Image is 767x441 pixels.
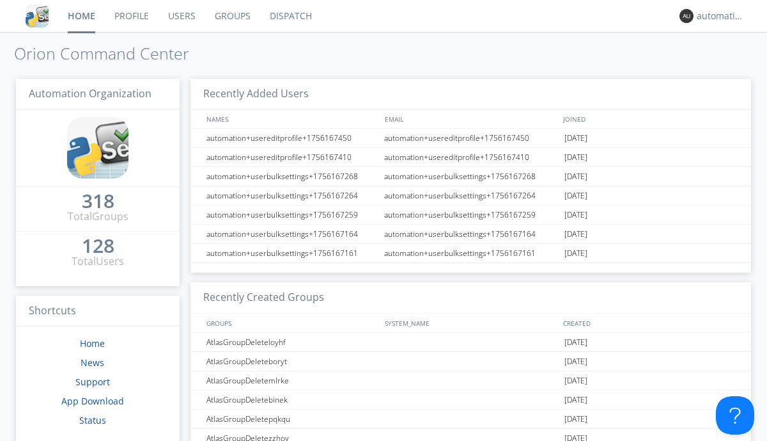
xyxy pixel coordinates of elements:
div: automation+userbulksettings+1756167259 [203,205,380,224]
div: AtlasGroupDeletepqkqu [203,410,380,428]
span: [DATE] [564,410,587,429]
span: [DATE] [564,352,587,371]
div: automation+usereditprofile+1756167410 [203,148,380,166]
div: automation+userbulksettings+1756167164 [203,225,380,243]
div: Total Groups [68,209,128,224]
div: automation+userbulksettings+1756167268 [381,167,561,186]
img: cddb5a64eb264b2086981ab96f4c1ba7 [67,117,128,179]
a: AtlasGroupDeleteloyhf[DATE] [190,333,751,352]
span: [DATE] [564,244,587,263]
div: AtlasGroupDeleteboryt [203,352,380,371]
div: automation+usereditprofile+1756167450 [381,129,561,147]
a: App Download [61,395,124,407]
span: [DATE] [564,148,587,167]
a: automation+userbulksettings+1756167164automation+userbulksettings+1756167164[DATE] [190,225,751,244]
h3: Recently Added Users [190,79,751,110]
div: automation+atlas0003 [697,10,745,22]
div: AtlasGroupDeletemlrke [203,371,380,390]
div: 318 [82,195,114,207]
a: automation+usereditprofile+1756167410automation+usereditprofile+1756167410[DATE] [190,148,751,167]
img: 373638.png [679,9,693,23]
div: CREATED [560,314,739,332]
div: NAMES [203,109,378,128]
div: AtlasGroupDeletebinek [203,390,380,409]
a: AtlasGroupDeletemlrke[DATE] [190,371,751,390]
div: SYSTEM_NAME [382,314,560,332]
a: Status [79,414,106,426]
a: Support [75,376,110,388]
div: automation+userbulksettings+1756167161 [203,244,380,262]
a: automation+userbulksettings+1756167268automation+userbulksettings+1756167268[DATE] [190,167,751,186]
a: 318 [82,195,114,209]
div: EMAIL [382,109,560,128]
span: [DATE] [564,129,587,148]
span: [DATE] [564,167,587,186]
span: [DATE] [564,390,587,410]
span: [DATE] [564,333,587,352]
div: JOINED [560,109,739,128]
div: automation+userbulksettings+1756167268 [203,167,380,186]
div: Total Users [72,254,124,269]
span: [DATE] [564,205,587,225]
a: automation+usereditprofile+1756167450automation+usereditprofile+1756167450[DATE] [190,129,751,148]
h3: Recently Created Groups [190,282,751,314]
iframe: Toggle Customer Support [716,396,754,435]
div: automation+userbulksettings+1756167259 [381,205,561,224]
span: [DATE] [564,186,587,205]
a: automation+userbulksettings+1756167161automation+userbulksettings+1756167161[DATE] [190,244,751,263]
a: Home [80,337,105,349]
a: automation+userbulksettings+1756167264automation+userbulksettings+1756167264[DATE] [190,186,751,205]
div: automation+userbulksettings+1756167164 [381,225,561,243]
div: automation+userbulksettings+1756167264 [203,186,380,205]
a: News [81,357,104,369]
div: GROUPS [203,314,378,332]
a: AtlasGroupDeleteboryt[DATE] [190,352,751,371]
div: 128 [82,239,114,252]
a: AtlasGroupDeletebinek[DATE] [190,390,751,410]
a: automation+userbulksettings+1756167259automation+userbulksettings+1756167259[DATE] [190,205,751,225]
span: [DATE] [564,371,587,390]
div: automation+usereditprofile+1756167450 [203,129,380,147]
h3: Shortcuts [16,296,180,327]
a: AtlasGroupDeletepqkqu[DATE] [190,410,751,429]
div: automation+userbulksettings+1756167264 [381,186,561,205]
span: Automation Organization [29,86,151,100]
span: [DATE] [564,225,587,244]
a: 128 [82,239,114,254]
div: automation+usereditprofile+1756167410 [381,148,561,166]
div: AtlasGroupDeleteloyhf [203,333,380,351]
div: automation+userbulksettings+1756167161 [381,244,561,262]
img: cddb5a64eb264b2086981ab96f4c1ba7 [26,4,49,28]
